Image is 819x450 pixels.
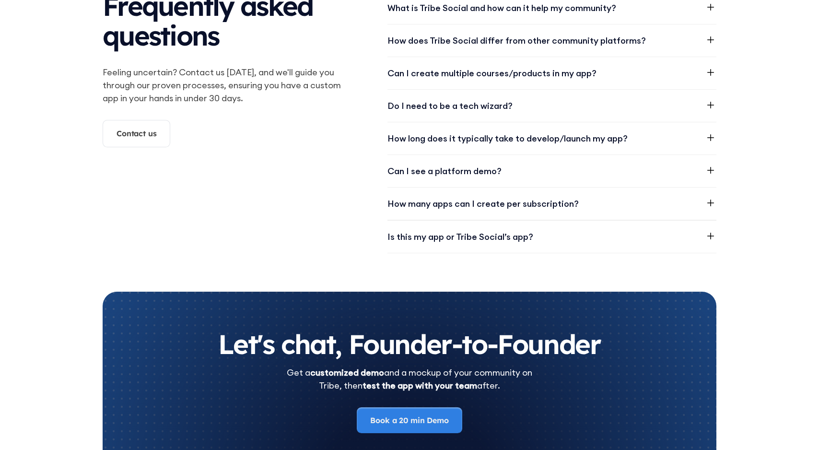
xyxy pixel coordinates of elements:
div: Get a and a mockup of your community on Tribe, then after. [287,366,532,392]
div: How many apps can I create per subscription? [387,197,579,210]
div: Can I create multiple courses/products in my app? [387,67,597,80]
h2: Let's chat, Founder-to-Founder [122,330,697,358]
p: Feeling uncertain? Contact us [DATE], and we'll guide you through our proven processes, ensuring ... [103,66,349,105]
div: How does Tribe Social differ from other community platforms? [387,34,646,47]
div: Is this my app or Tribe Social’s app? [387,230,533,243]
strong: test the app with your team [363,380,477,391]
div: How long does it typically take to develop/launch my app? [387,132,628,145]
a: Contact us [103,120,170,147]
div: Can I see a platform demo? [387,165,502,178]
strong: customized demo [310,367,384,378]
div: What is Tribe Social and how can it help my community? [387,1,616,14]
a: Book a 20 min Demo [357,407,462,433]
div: Do I need to be a tech wizard? [387,99,513,112]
